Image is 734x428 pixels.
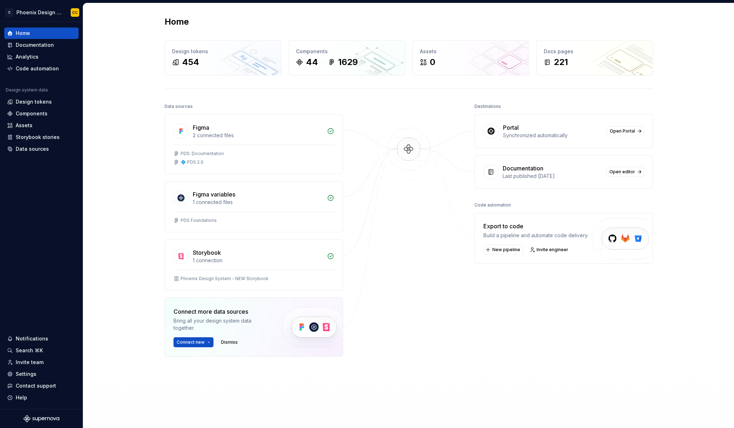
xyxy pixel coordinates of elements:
[528,245,572,255] a: Invite engineer
[16,347,43,354] div: Search ⌘K
[503,173,602,180] div: Last published [DATE]
[503,164,543,173] div: Documentation
[474,101,501,111] div: Destinations
[338,56,358,68] div: 1629
[193,123,209,132] div: Figma
[609,169,635,175] span: Open editor
[16,394,27,401] div: Help
[412,40,529,75] a: Assets0
[193,257,323,264] div: 1 connection
[24,415,59,422] svg: Supernova Logo
[16,110,47,117] div: Components
[4,63,79,74] a: Code automation
[4,345,79,356] button: Search ⌘K
[16,335,48,342] div: Notifications
[182,56,199,68] div: 454
[536,40,653,75] a: Docs pages221
[537,247,568,253] span: Invite engineer
[483,222,588,230] div: Export to code
[4,131,79,143] a: Storybook stories
[16,359,44,366] div: Invite team
[16,9,62,16] div: Phoenix Design System - NEW
[4,96,79,108] a: Design tokens
[165,40,281,75] a: Design tokens454
[16,122,32,129] div: Assets
[181,276,268,282] div: Phoenix Design System - NEW Storybook
[306,56,318,68] div: 44
[492,247,520,253] span: New pipeline
[430,56,435,68] div: 0
[174,317,270,332] div: Bring all your design system data together.
[165,239,343,290] a: Storybook1 connectionPhoenix Design System - NEW Storybook
[16,370,36,378] div: Settings
[5,8,14,17] div: C
[16,98,52,105] div: Design tokens
[193,132,323,139] div: 2 connected files
[288,40,405,75] a: Components441629
[165,101,193,111] div: Data sources
[503,123,519,132] div: Portal
[193,199,323,206] div: 1 connected files
[4,368,79,380] a: Settings
[4,357,79,368] a: Invite team
[181,151,224,156] div: PDS: Documentation
[296,48,398,55] div: Components
[483,232,588,239] div: Build a pipeline and automate code delivery.
[177,339,205,345] span: Connect new
[181,218,217,223] div: PDS Foundations
[4,120,79,131] a: Assets
[165,181,343,232] a: Figma variables1 connected filesPDS Foundations
[4,333,79,344] button: Notifications
[172,48,274,55] div: Design tokens
[174,337,213,347] button: Connect new
[503,132,602,139] div: Synchronized automatically
[474,200,511,210] div: Code automation
[165,114,343,174] a: Figma2 connected filesPDS: Documentation💠 PDS 2.0
[554,56,568,68] div: 221
[181,159,203,165] div: 💠 PDS 2.0
[193,248,221,257] div: Storybook
[4,28,79,39] a: Home
[221,339,238,345] span: Dismiss
[16,30,30,37] div: Home
[16,41,54,49] div: Documentation
[174,307,270,316] div: Connect more data sources
[4,39,79,51] a: Documentation
[16,134,60,141] div: Storybook stories
[4,392,79,403] button: Help
[16,382,56,389] div: Contact support
[4,380,79,392] button: Contact support
[4,143,79,155] a: Data sources
[1,5,81,20] button: CPhoenix Design System - NEWCC
[607,126,644,136] a: Open Portal
[606,167,644,177] a: Open editor
[4,51,79,63] a: Analytics
[165,16,189,28] h2: Home
[72,10,78,15] div: CC
[420,48,522,55] div: Assets
[218,337,241,347] button: Dismiss
[610,128,635,134] span: Open Portal
[193,190,235,199] div: Figma variables
[4,108,79,119] a: Components
[16,65,59,72] div: Code automation
[483,245,523,255] button: New pipeline
[6,87,48,93] div: Design system data
[16,145,49,153] div: Data sources
[16,53,39,60] div: Analytics
[544,48,645,55] div: Docs pages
